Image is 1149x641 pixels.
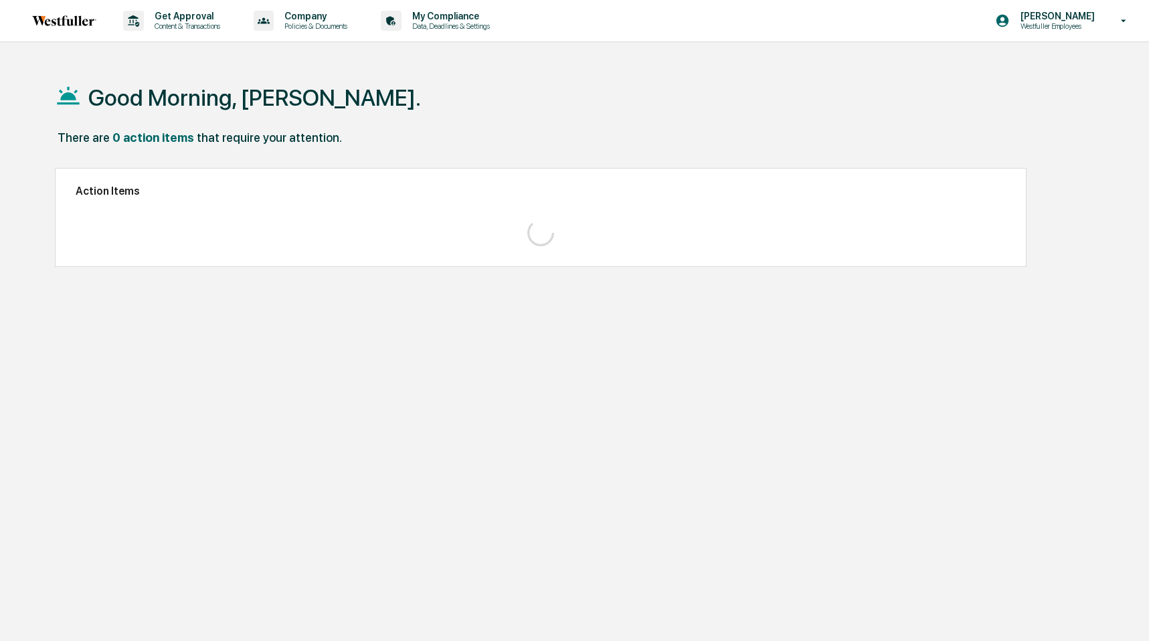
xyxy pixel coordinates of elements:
[402,21,497,31] p: Data, Deadlines & Settings
[112,130,194,145] div: 0 action items
[197,130,342,145] div: that require your attention.
[274,21,354,31] p: Policies & Documents
[58,130,110,145] div: There are
[1010,21,1101,31] p: Westfuller Employees
[1010,11,1101,21] p: [PERSON_NAME]
[144,11,227,21] p: Get Approval
[274,11,354,21] p: Company
[402,11,497,21] p: My Compliance
[32,15,96,26] img: logo
[144,21,227,31] p: Content & Transactions
[76,185,1006,197] h2: Action Items
[88,84,421,111] h1: Good Morning, [PERSON_NAME].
